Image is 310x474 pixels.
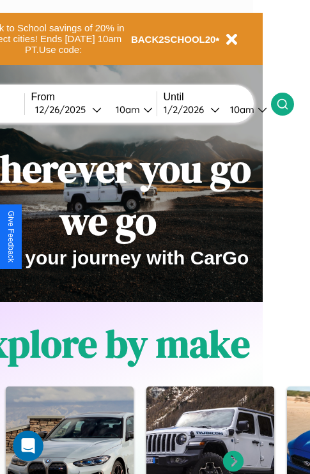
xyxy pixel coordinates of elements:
div: 10am [224,103,258,116]
button: 10am [105,103,157,116]
div: 12 / 26 / 2025 [35,103,92,116]
div: 10am [109,103,143,116]
b: BACK2SCHOOL20 [131,34,216,45]
button: 10am [220,103,271,116]
div: Give Feedback [6,211,15,263]
label: Until [164,91,271,103]
iframe: Intercom live chat [13,431,43,461]
label: From [31,91,157,103]
div: 1 / 2 / 2026 [164,103,210,116]
button: 12/26/2025 [31,103,105,116]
